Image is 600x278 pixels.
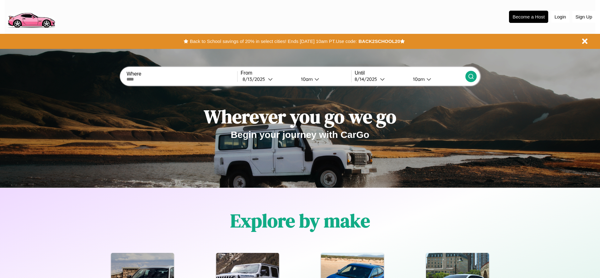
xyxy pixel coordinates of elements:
button: Back to School savings of 20% in select cities! Ends [DATE] 10am PT.Use code: [188,37,358,46]
div: 8 / 13 / 2025 [243,76,268,82]
button: Login [551,11,569,23]
div: 8 / 14 / 2025 [355,76,380,82]
label: Where [126,71,237,77]
button: 8/13/2025 [241,76,296,82]
div: 10am [298,76,314,82]
button: Sign Up [572,11,595,23]
button: Become a Host [509,11,548,23]
img: logo [5,3,58,29]
label: From [241,70,351,76]
button: 10am [296,76,351,82]
label: Until [355,70,465,76]
b: BACK2SCHOOL20 [358,39,400,44]
button: 10am [408,76,465,82]
h1: Explore by make [230,208,370,233]
div: 10am [410,76,426,82]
